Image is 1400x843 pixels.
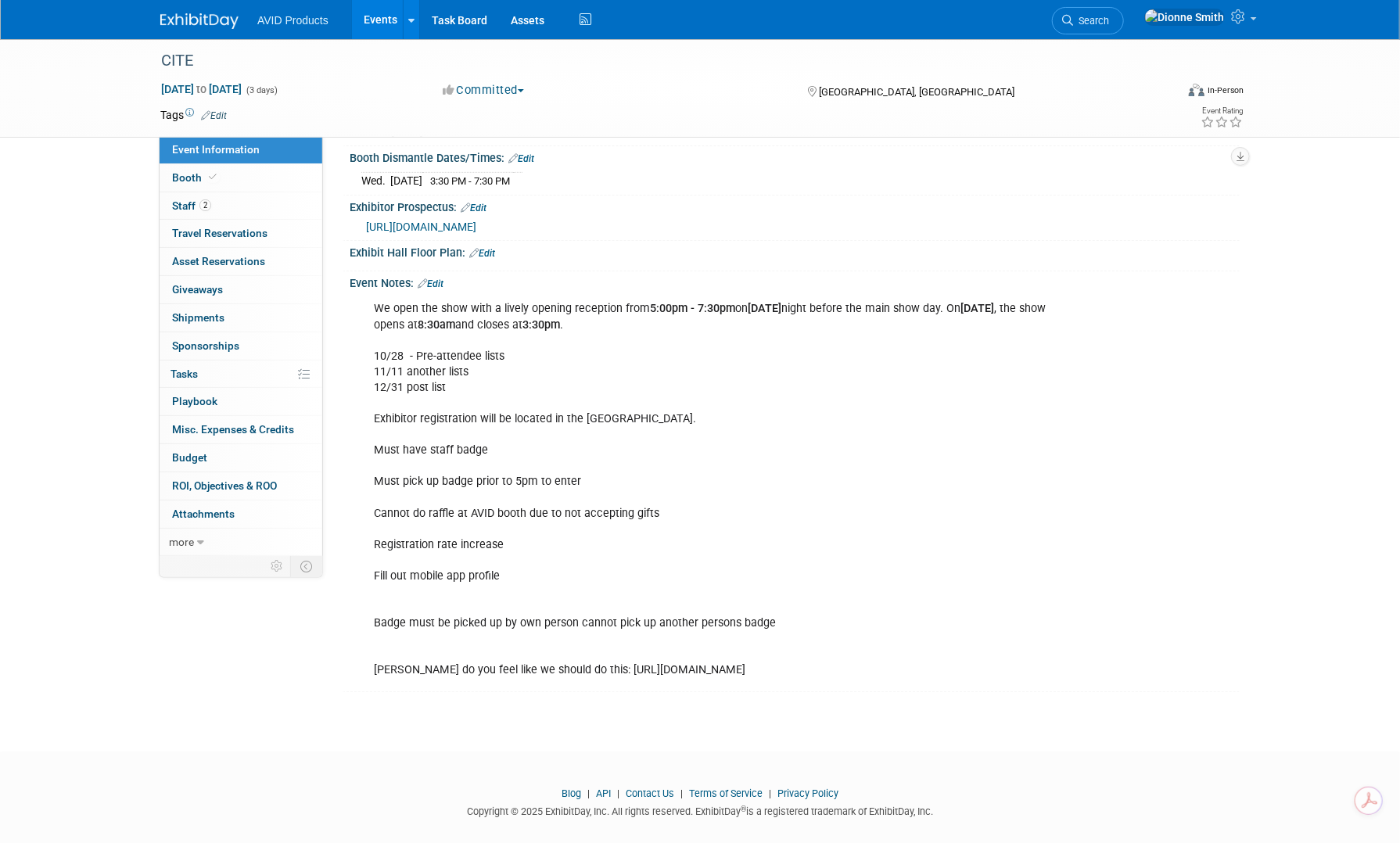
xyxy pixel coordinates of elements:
td: Wed. [361,173,390,189]
a: Edit [461,203,486,213]
div: Event Notes: [350,271,1240,292]
div: Exhibitor Prospectus: [350,196,1240,216]
a: Staff2 [160,192,322,220]
span: Misc. Expenses & Credits [172,423,294,436]
span: | [677,787,687,799]
a: Misc. Expenses & Credits [160,416,322,443]
b: [DATE] [960,302,994,315]
a: Tasks [160,361,322,388]
a: Contact Us [626,787,674,799]
span: Budget [172,451,207,464]
a: Playbook [160,388,322,415]
span: Attachments [172,508,235,520]
span: 2 [199,199,211,211]
span: Travel Reservations [172,227,267,239]
span: | [583,787,594,799]
a: Asset Reservations [160,248,322,275]
span: Shipments [172,311,224,324]
a: Budget [160,444,322,472]
img: ExhibitDay [160,13,239,29]
b: [DATE] [748,302,781,315]
span: (3 days) [245,85,278,95]
div: Exhibit Hall Floor Plan: [350,241,1240,261]
span: Giveaways [172,283,223,296]
span: Sponsorships [172,339,239,352]
a: Shipments [160,304,322,332]
a: Edit [469,248,495,259]
span: Search [1073,15,1109,27]
a: Edit [508,153,534,164]
a: more [160,529,322,556]
span: | [765,787,775,799]
a: Terms of Service [689,787,763,799]
td: [DATE] [390,173,422,189]
span: Event Information [172,143,260,156]
span: Tasks [171,368,198,380]
span: | [613,787,623,799]
td: Tags [160,107,227,123]
a: API [596,787,611,799]
a: [URL][DOMAIN_NAME] [366,221,476,233]
a: Privacy Policy [777,787,838,799]
a: Edit [418,278,443,289]
span: to [194,83,209,95]
a: Booth [160,164,322,192]
b: 3:30pm [522,318,560,332]
a: Giveaways [160,276,322,303]
div: CITE [156,47,1151,75]
a: Search [1052,7,1124,34]
span: more [169,536,194,548]
div: We open the show with a lively opening reception from on night before the main show day. On , the... [363,293,1068,686]
i: Booth reservation complete [209,173,217,181]
div: Event Format [1082,81,1244,105]
td: Toggle Event Tabs [291,556,323,576]
img: Dionne Smith [1144,9,1225,26]
span: 3:30 PM - 7:30 PM [430,175,510,187]
b: 5:00pm - 7:30pm [650,302,735,315]
span: Booth [172,171,220,184]
span: [GEOGRAPHIC_DATA], [GEOGRAPHIC_DATA] [819,86,1014,98]
span: Asset Reservations [172,255,265,267]
a: Edit [201,110,227,121]
div: In-Person [1207,84,1244,96]
sup: ® [741,805,746,813]
span: AVID Products [257,14,328,27]
a: Sponsorships [160,332,322,360]
span: Playbook [172,395,217,407]
a: Event Information [160,136,322,163]
a: Travel Reservations [160,220,322,247]
img: Format-Inperson.png [1189,84,1204,96]
span: Staff [172,199,211,212]
span: ROI, Objectives & ROO [172,479,277,492]
b: 8:30am [418,318,455,332]
td: Personalize Event Tab Strip [264,556,291,576]
a: Attachments [160,500,322,528]
a: Blog [562,787,581,799]
span: [DATE] [DATE] [160,82,242,96]
div: Event Rating [1201,107,1243,115]
a: ROI, Objectives & ROO [160,472,322,500]
button: Committed [437,82,530,99]
div: Booth Dismantle Dates/Times: [350,146,1240,167]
